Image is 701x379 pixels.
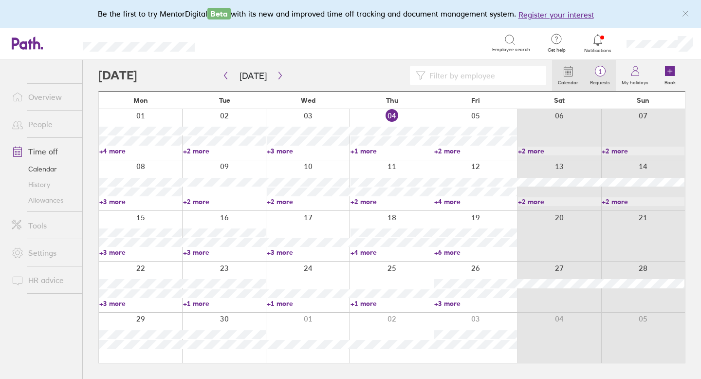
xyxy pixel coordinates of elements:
[232,68,275,84] button: [DATE]
[584,68,616,76] span: 1
[552,60,584,91] a: Calendar
[207,8,231,19] span: Beta
[434,197,517,206] a: +4 more
[99,248,182,257] a: +3 more
[554,96,565,104] span: Sat
[552,77,584,86] label: Calendar
[350,147,433,155] a: +1 more
[541,47,572,53] span: Get help
[219,96,230,104] span: Tue
[4,177,82,192] a: History
[518,9,594,20] button: Register your interest
[659,77,682,86] label: Book
[183,197,266,206] a: +2 more
[221,38,246,47] div: Search
[98,8,604,20] div: Be the first to try MentorDigital with its new and improved time off tracking and document manage...
[99,299,182,308] a: +3 more
[584,77,616,86] label: Requests
[350,248,433,257] a: +4 more
[434,147,517,155] a: +2 more
[4,216,82,235] a: Tools
[434,299,517,308] a: +3 more
[267,248,350,257] a: +3 more
[4,161,82,177] a: Calendar
[582,33,614,54] a: Notifications
[183,147,266,155] a: +2 more
[425,66,540,85] input: Filter by employee
[350,197,433,206] a: +2 more
[301,96,315,104] span: Wed
[518,197,601,206] a: +2 more
[99,147,182,155] a: +4 more
[654,60,685,91] a: Book
[183,299,266,308] a: +1 more
[616,77,654,86] label: My holidays
[584,60,616,91] a: 1Requests
[637,96,649,104] span: Sun
[4,243,82,263] a: Settings
[492,47,530,53] span: Employee search
[602,147,684,155] a: +2 more
[4,114,82,134] a: People
[471,96,480,104] span: Fri
[4,192,82,208] a: Allowances
[434,248,517,257] a: +6 more
[267,299,350,308] a: +1 more
[602,197,684,206] a: +2 more
[99,197,182,206] a: +3 more
[4,142,82,161] a: Time off
[133,96,148,104] span: Mon
[267,147,350,155] a: +3 more
[386,96,398,104] span: Thu
[267,197,350,206] a: +2 more
[4,87,82,107] a: Overview
[4,270,82,290] a: HR advice
[518,147,601,155] a: +2 more
[582,48,614,54] span: Notifications
[616,60,654,91] a: My holidays
[183,248,266,257] a: +3 more
[350,299,433,308] a: +1 more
